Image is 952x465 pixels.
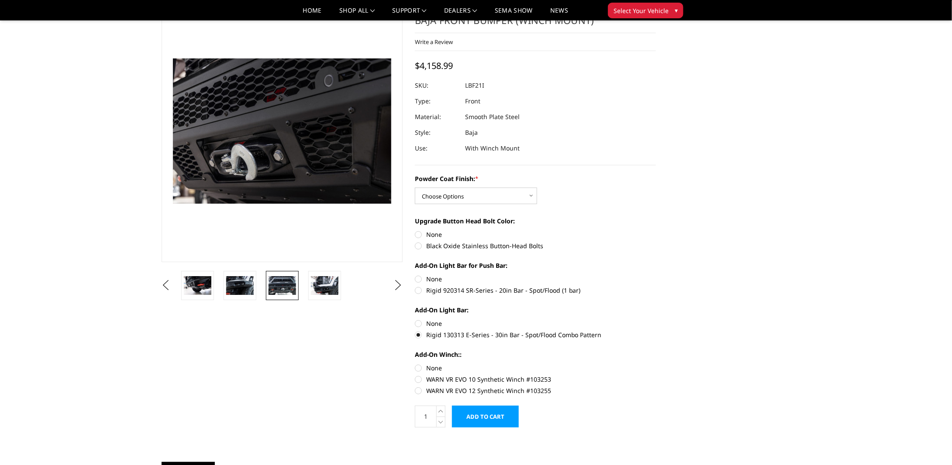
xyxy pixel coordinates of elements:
a: Home [303,7,322,20]
dt: Material: [415,109,459,125]
a: News [550,7,568,20]
dd: With Winch Mount [465,140,520,156]
label: None [415,363,656,373]
img: 2021-2025 Ford Raptor - Freedom Series - Baja Front Bumper (winch mount) [184,276,211,294]
a: shop all [339,7,375,20]
label: Upgrade Button Head Bolt Color: [415,216,656,226]
a: SEMA Show [495,7,533,20]
label: None [415,230,656,239]
dd: Smooth Plate Steel [465,109,520,125]
button: Select Your Vehicle [608,3,683,18]
img: 2021-2025 Ford Raptor - Freedom Series - Baja Front Bumper (winch mount) [226,276,254,294]
span: $4,158.99 [415,60,453,72]
label: Powder Coat Finish: [415,174,656,183]
label: Black Oxide Stainless Button-Head Bolts [415,241,656,250]
dt: SKU: [415,78,459,93]
label: Add-On Winch:: [415,350,656,359]
a: Write a Review [415,38,453,46]
label: None [415,274,656,284]
img: 2021-2025 Ford Raptor - Freedom Series - Baja Front Bumper (winch mount) [311,276,338,294]
a: Dealers [444,7,477,20]
label: None [415,319,656,328]
dt: Style: [415,125,459,140]
label: Add-On Light Bar for Push Bar: [415,261,656,270]
label: Rigid 920314 SR-Series - 20in Bar - Spot/Flood (1 bar) [415,286,656,295]
dd: Front [465,93,480,109]
img: 2021-2025 Ford Raptor - Freedom Series - Baja Front Bumper (winch mount) [269,276,296,294]
span: Select Your Vehicle [614,6,669,15]
label: Add-On Light Bar: [415,305,656,315]
label: WARN VR EVO 12 Synthetic Winch #103255 [415,386,656,395]
dd: Baja [465,125,478,140]
a: 2021-2025 Ford Raptor - Freedom Series - Baja Front Bumper (winch mount) [162,0,403,262]
span: ▾ [675,6,678,15]
button: Next [392,279,405,292]
dd: LBF21I [465,78,484,93]
a: Support [392,7,427,20]
dt: Type: [415,93,459,109]
label: WARN VR EVO 10 Synthetic Winch #103253 [415,375,656,384]
label: Rigid 130313 E-Series - 30in Bar - Spot/Flood Combo Pattern [415,330,656,339]
button: Previous [159,279,172,292]
input: Add to Cart [452,406,519,427]
dt: Use: [415,140,459,156]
